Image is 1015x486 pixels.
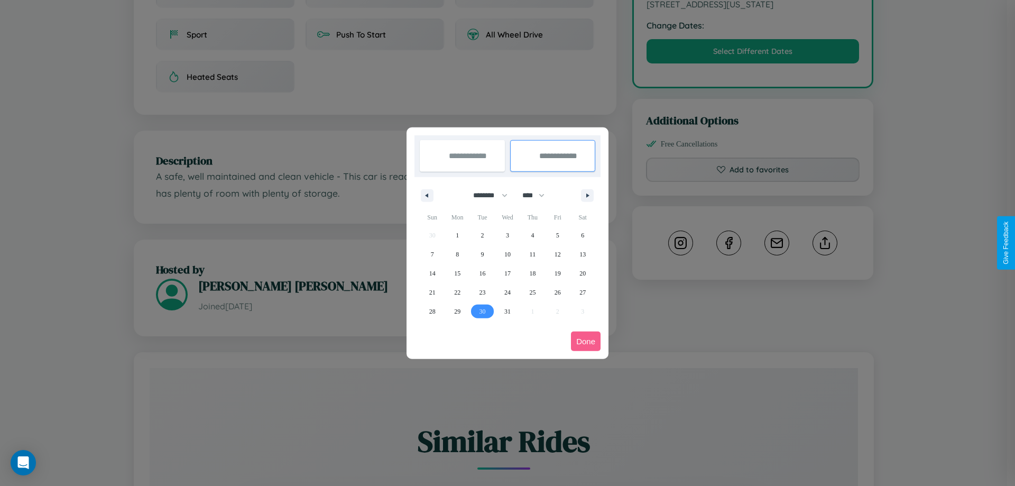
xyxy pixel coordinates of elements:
span: 13 [579,245,586,264]
span: Wed [495,209,520,226]
button: 25 [520,283,545,302]
span: 7 [431,245,434,264]
button: 16 [470,264,495,283]
span: 11 [530,245,536,264]
button: 1 [445,226,469,245]
span: 29 [454,302,460,321]
button: 26 [545,283,570,302]
button: 11 [520,245,545,264]
button: Done [571,332,601,351]
button: 7 [420,245,445,264]
span: 21 [429,283,436,302]
span: 9 [481,245,484,264]
span: Thu [520,209,545,226]
span: 16 [479,264,486,283]
button: 30 [470,302,495,321]
button: 15 [445,264,469,283]
button: 24 [495,283,520,302]
span: Sat [570,209,595,226]
span: 12 [555,245,561,264]
span: 17 [504,264,511,283]
span: 19 [555,264,561,283]
span: 31 [504,302,511,321]
button: 10 [495,245,520,264]
span: 23 [479,283,486,302]
span: Tue [470,209,495,226]
div: Open Intercom Messenger [11,450,36,475]
button: 20 [570,264,595,283]
span: 25 [529,283,536,302]
button: 13 [570,245,595,264]
button: 14 [420,264,445,283]
button: 5 [545,226,570,245]
span: 5 [556,226,559,245]
span: 8 [456,245,459,264]
span: 28 [429,302,436,321]
span: 27 [579,283,586,302]
span: 26 [555,283,561,302]
button: 6 [570,226,595,245]
span: 15 [454,264,460,283]
button: 8 [445,245,469,264]
button: 18 [520,264,545,283]
button: 23 [470,283,495,302]
button: 29 [445,302,469,321]
button: 21 [420,283,445,302]
button: 12 [545,245,570,264]
button: 3 [495,226,520,245]
button: 28 [420,302,445,321]
span: 24 [504,283,511,302]
span: 30 [479,302,486,321]
span: Mon [445,209,469,226]
button: 22 [445,283,469,302]
button: 9 [470,245,495,264]
span: 18 [529,264,536,283]
button: 2 [470,226,495,245]
span: 20 [579,264,586,283]
span: 6 [581,226,584,245]
span: 3 [506,226,509,245]
span: Fri [545,209,570,226]
button: 17 [495,264,520,283]
span: 14 [429,264,436,283]
button: 27 [570,283,595,302]
span: Sun [420,209,445,226]
button: 31 [495,302,520,321]
span: 22 [454,283,460,302]
span: 10 [504,245,511,264]
span: 4 [531,226,534,245]
button: 19 [545,264,570,283]
span: 2 [481,226,484,245]
button: 4 [520,226,545,245]
div: Give Feedback [1002,222,1010,264]
span: 1 [456,226,459,245]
